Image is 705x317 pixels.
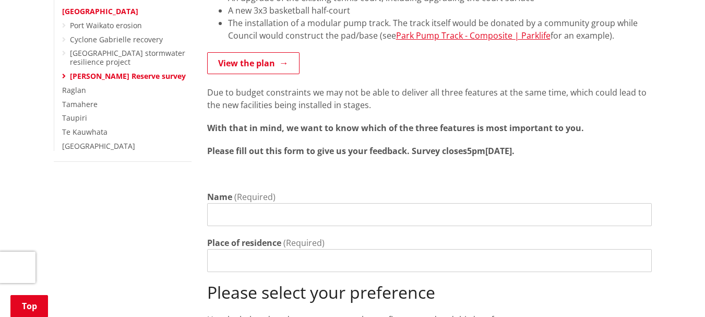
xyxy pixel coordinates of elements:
[62,85,86,95] a: Raglan
[70,48,185,67] a: [GEOGRAPHIC_DATA] stormwater resilience project
[10,295,48,317] a: Top
[62,127,107,137] a: Te Kauwhata
[62,99,98,109] a: Tamahere
[207,86,652,111] p: Due to budget constraints we may not be able to deliver all three features at the same time, whic...
[207,283,652,302] h2: Please select your preference
[657,273,695,311] iframe: Messenger Launcher
[70,34,163,44] a: Cyclone Gabrielle recovery
[70,20,142,30] a: Port Waikato erosion
[396,30,551,41] a: Park Pump Track - Composite | Parklife
[207,52,300,74] a: View the plan
[62,141,135,151] a: [GEOGRAPHIC_DATA]
[207,237,281,249] label: Place of residence
[70,71,186,81] a: [PERSON_NAME] Reserve survey
[467,145,515,157] strong: 5pm[DATE].
[207,191,232,203] label: Name
[207,145,467,157] strong: Please fill out this form to give us your feedback. Survey closes
[62,6,138,16] a: [GEOGRAPHIC_DATA]
[283,237,325,249] span: (Required)
[207,122,584,134] strong: With that in mind, we want to know which of the three features is most important to you.
[228,4,652,17] li: A new 3x3 basketball half-court
[228,17,652,42] li: The installation of a modular pump track. The track itself would be donated by a community group ...
[62,113,87,123] a: Taupiri
[234,191,276,203] span: (Required)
